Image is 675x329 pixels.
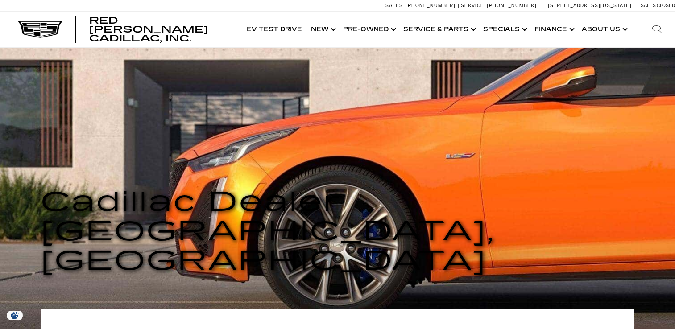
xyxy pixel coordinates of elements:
[385,3,458,8] a: Sales: [PHONE_NUMBER]
[89,15,208,44] span: Red [PERSON_NAME] Cadillac, Inc.
[530,12,577,47] a: Finance
[577,12,630,47] a: About Us
[399,12,479,47] a: Service & Parts
[18,21,62,38] img: Cadillac Dark Logo with Cadillac White Text
[458,3,539,8] a: Service: [PHONE_NUMBER]
[4,311,25,320] img: Opt-Out Icon
[406,3,456,8] span: [PHONE_NUMBER]
[461,3,485,8] span: Service:
[242,12,306,47] a: EV Test Drive
[4,311,25,320] section: Click to Open Cookie Consent Modal
[41,186,495,277] span: Cadillac Dealer [GEOGRAPHIC_DATA], [GEOGRAPHIC_DATA]
[641,3,657,8] span: Sales:
[89,16,233,43] a: Red [PERSON_NAME] Cadillac, Inc.
[487,3,537,8] span: [PHONE_NUMBER]
[385,3,404,8] span: Sales:
[479,12,530,47] a: Specials
[339,12,399,47] a: Pre-Owned
[657,3,675,8] span: Closed
[548,3,632,8] a: [STREET_ADDRESS][US_STATE]
[306,12,339,47] a: New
